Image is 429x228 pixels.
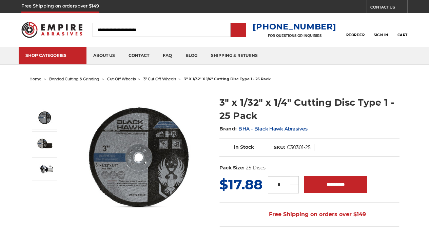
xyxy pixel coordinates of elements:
img: 3-inch thin die grinder cut off wheel for metal [36,161,53,178]
dd: 25 Discs [246,164,266,171]
a: blog [179,47,204,64]
img: 3" x 1/32" x 1/4" Cutting Disc [36,109,53,126]
a: [PHONE_NUMBER] [253,22,336,32]
span: Sign In [374,33,388,37]
dt: SKU: [274,144,285,151]
h1: 3" x 1/32" x 1/4" Cutting Disc Type 1 - 25 Pack [219,96,399,122]
span: 3" x 1/32" x 1/4" cutting disc type 1 - 25 pack [184,77,271,81]
p: FOR QUESTIONS OR INQUIRIES [253,34,336,38]
a: bonded cutting & grinding [49,77,99,81]
a: BHA - Black Hawk Abrasives [238,126,308,132]
dt: Pack Size: [219,164,245,171]
a: Cart [397,22,408,37]
a: 3" cut off wheels [143,77,176,81]
a: home [30,77,41,81]
a: about us [86,47,122,64]
a: shipping & returns [204,47,265,64]
img: 3" x 1/32" x 1/4" Cut Off Wheels [36,135,53,152]
span: Free Shipping on orders over $149 [253,208,366,221]
img: 3" x 1/32" x 1/4" Cutting Disc [72,89,208,224]
div: SHOP CATEGORIES [25,53,80,58]
a: Reorder [346,22,365,37]
img: Empire Abrasives [21,18,82,42]
a: CONTACT US [370,3,407,13]
a: faq [156,47,179,64]
dd: C30301-25 [287,144,311,151]
span: Brand: [219,126,237,132]
a: contact [122,47,156,64]
span: Cart [397,33,408,37]
input: Submit [232,23,245,37]
a: cut-off wheels [107,77,136,81]
span: Reorder [346,33,365,37]
span: In Stock [234,144,254,150]
span: $17.88 [219,176,262,193]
